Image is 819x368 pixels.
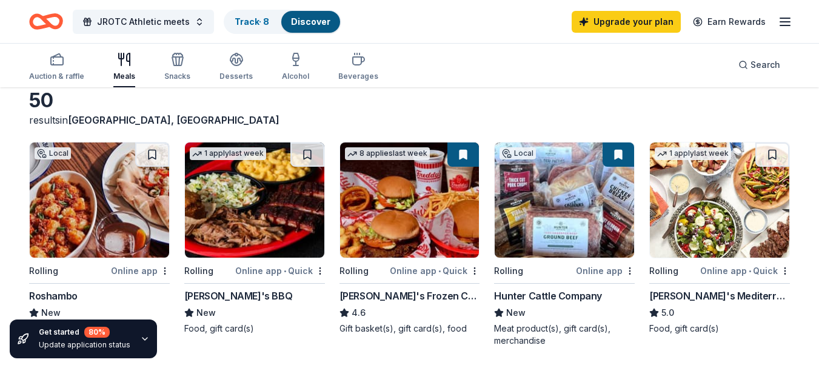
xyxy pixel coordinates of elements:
div: Rolling [184,264,213,278]
div: 8 applies last week [345,147,430,160]
span: New [41,306,61,320]
a: Discover [291,16,330,27]
div: [PERSON_NAME]'s Mediterranean Cafe [649,289,790,303]
img: Image for Hunter Cattle Company [495,142,634,258]
div: Hunter Cattle Company [494,289,602,303]
button: Auction & raffle [29,47,84,87]
div: Local [35,147,71,159]
img: Image for Taziki's Mediterranean Cafe [650,142,789,258]
img: Image for Roshambo [30,142,169,258]
div: Desserts [219,72,253,81]
button: Desserts [219,47,253,87]
button: Meals [113,47,135,87]
a: Image for Sonny's BBQ1 applylast weekRollingOnline app•Quick[PERSON_NAME]'s BBQNewFood, gift card(s) [184,142,325,335]
button: Search [729,53,790,77]
div: Get started [39,327,130,338]
span: • [438,266,441,276]
div: [PERSON_NAME]'s Frozen Custard & Steakburgers [339,289,480,303]
img: Image for Freddy's Frozen Custard & Steakburgers [340,142,480,258]
a: Home [29,7,63,36]
div: Meals [113,72,135,81]
div: Online app [111,263,170,278]
a: Earn Rewards [686,11,773,33]
div: Online app Quick [235,263,325,278]
button: Alcohol [282,47,309,87]
a: Upgrade your plan [572,11,681,33]
a: Image for RoshamboLocalRollingOnline appRoshamboNewFood, drink, gift card(s) [29,142,170,335]
div: Online app [576,263,635,278]
a: Image for Freddy's Frozen Custard & Steakburgers8 applieslast weekRollingOnline app•Quick[PERSON_... [339,142,480,335]
div: Meat product(s), gift card(s), merchandise [494,323,635,347]
div: Rolling [649,264,678,278]
span: New [196,306,216,320]
span: [GEOGRAPHIC_DATA], [GEOGRAPHIC_DATA] [68,114,279,126]
span: 4.6 [352,306,366,320]
span: JROTC Athletic meets [97,15,190,29]
button: Beverages [338,47,378,87]
div: Food, gift card(s) [649,323,790,335]
span: • [284,266,286,276]
div: [PERSON_NAME]'s BBQ [184,289,292,303]
div: Gift basket(s), gift card(s), food [339,323,480,335]
div: Food, gift card(s) [184,323,325,335]
div: Rolling [494,264,523,278]
a: Image for Hunter Cattle CompanyLocalRollingOnline appHunter Cattle CompanyNewMeat product(s), gif... [494,142,635,347]
div: Rolling [29,264,58,278]
div: 80 % [84,327,110,338]
div: Auction & raffle [29,72,84,81]
a: Track· 8 [235,16,269,27]
button: Snacks [164,47,190,87]
span: in [60,114,279,126]
span: • [749,266,751,276]
div: Rolling [339,264,369,278]
button: JROTC Athletic meets [73,10,214,34]
img: Image for Sonny's BBQ [185,142,324,258]
div: Local [500,147,536,159]
div: results [29,113,325,127]
span: Search [750,58,780,72]
button: Track· 8Discover [224,10,341,34]
div: 1 apply last week [190,147,266,160]
span: 5.0 [661,306,674,320]
div: Alcohol [282,72,309,81]
div: Snacks [164,72,190,81]
div: Update application status [39,340,130,350]
div: Beverages [338,72,378,81]
div: 50 [29,89,325,113]
div: 1 apply last week [655,147,731,160]
a: Image for Taziki's Mediterranean Cafe1 applylast weekRollingOnline app•Quick[PERSON_NAME]'s Medit... [649,142,790,335]
span: New [506,306,526,320]
div: Roshambo [29,289,78,303]
div: Online app Quick [390,263,480,278]
div: Online app Quick [700,263,790,278]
